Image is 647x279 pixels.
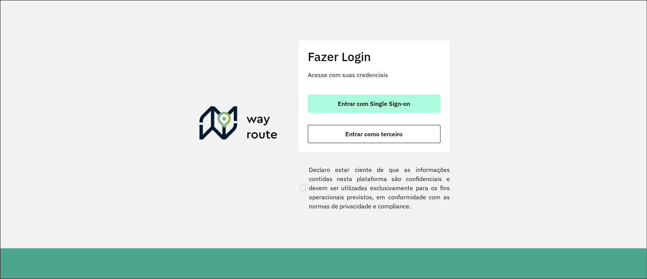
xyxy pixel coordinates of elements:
[308,49,440,64] h2: Fazer Login
[308,125,440,143] button: button
[345,131,403,137] span: Entrar como terceiro
[308,70,440,79] p: Acesse com suas credenciais
[298,165,450,211] label: Declaro estar ciente de que as informações contidas nesta plataforma são confidenciais e devem se...
[308,95,440,113] button: button
[338,101,410,107] span: Entrar com Single Sign-on
[199,106,277,143] img: Roteirizador AmbevTech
